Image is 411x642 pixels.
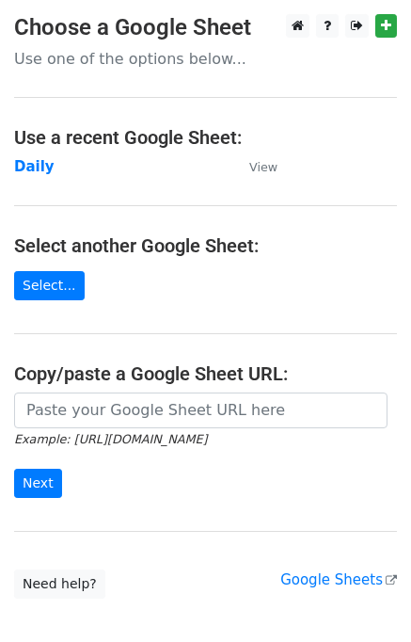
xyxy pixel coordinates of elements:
small: Example: [URL][DOMAIN_NAME] [14,432,207,446]
a: Need help? [14,570,105,599]
h3: Choose a Google Sheet [14,14,397,41]
h4: Select another Google Sheet: [14,234,397,257]
a: Google Sheets [280,571,397,588]
h4: Copy/paste a Google Sheet URL: [14,362,397,385]
h4: Use a recent Google Sheet: [14,126,397,149]
input: Next [14,469,62,498]
input: Paste your Google Sheet URL here [14,393,387,428]
p: Use one of the options below... [14,49,397,69]
a: Daily [14,158,55,175]
small: View [249,160,277,174]
a: View [230,158,277,175]
a: Select... [14,271,85,300]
